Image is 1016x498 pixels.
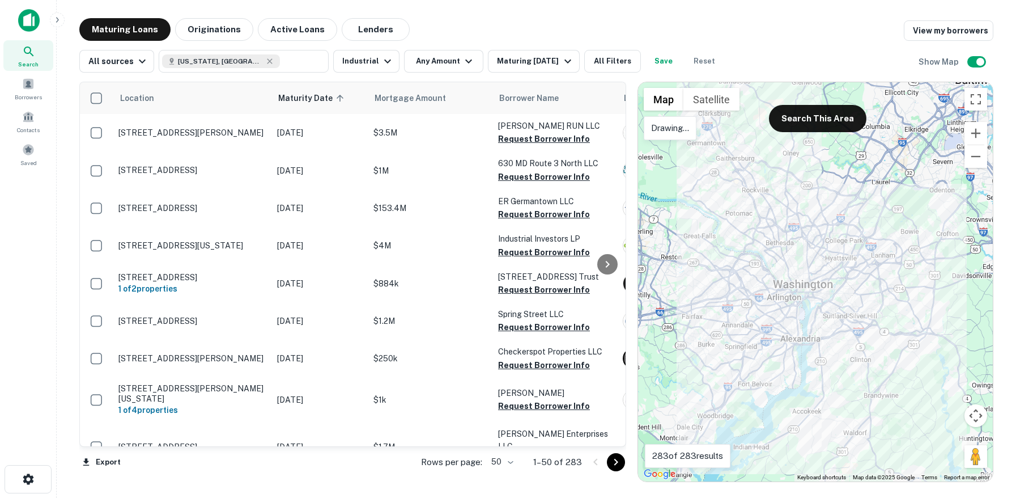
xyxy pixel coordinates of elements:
[18,9,40,32] img: capitalize-icon.png
[373,164,487,177] p: $1M
[623,123,643,142] img: picture
[18,60,39,69] span: Search
[118,240,266,251] p: [STREET_ADDRESS][US_STATE]
[651,121,689,135] p: Drawing...
[623,441,793,453] p: -
[498,246,590,259] button: Request Borrower Info
[498,399,590,413] button: Request Borrower Info
[498,195,611,208] p: ER Germantown LLC
[492,82,617,114] th: Borrower Name
[641,467,678,482] img: Google
[623,123,793,143] div: [PERSON_NAME] Spring Bank
[118,165,266,175] p: [STREET_ADDRESS]
[623,160,793,180] div: Severn Savings Bank, FSB DBA Severn Bank
[333,50,399,73] button: Industrial
[271,82,368,114] th: Maturity Date
[497,54,574,68] div: Maturing [DATE]
[118,404,266,416] h6: 1 of 4 properties
[404,50,483,73] button: Any Amount
[498,345,611,358] p: Checkerspot Properties LLC
[683,88,739,111] button: Show satellite imagery
[277,441,362,453] p: [DATE]
[498,132,590,146] button: Request Borrower Info
[645,50,682,73] button: Save your search to get updates of matches that match your search criteria.
[498,170,590,184] button: Request Borrower Info
[373,441,487,453] p: $1.7M
[769,105,866,132] button: Search This Area
[373,352,487,365] p: $250k
[3,106,53,137] div: Contacts
[964,145,987,168] button: Zoom out
[498,157,611,170] p: 630 MD Route 3 North LLC
[641,467,678,482] a: Open this area in Google Maps (opens a new window)
[15,92,42,102] span: Borrowers
[118,272,266,282] p: [STREET_ADDRESS]
[498,283,590,297] button: Request Borrower Info
[644,88,683,111] button: Show street map
[498,208,590,221] button: Request Borrower Info
[488,50,579,73] button: Maturing [DATE]
[853,474,915,480] span: Map data ©2025 Google
[118,442,266,452] p: [STREET_ADDRESS]
[623,235,793,256] div: Securian Financial
[17,125,40,134] span: Contacts
[79,18,171,41] button: Maturing Loans
[623,311,643,331] img: picture
[118,282,266,295] h6: 1 of 2 properties
[375,91,461,105] span: Mortgage Amount
[118,383,266,404] p: [STREET_ADDRESS][PERSON_NAME][US_STATE]
[175,18,253,41] button: Originations
[3,73,53,104] a: Borrowers
[964,122,987,145] button: Zoom in
[79,50,154,73] button: All sources
[373,202,487,214] p: $153.4M
[623,198,793,218] div: Bank Of America
[277,315,362,327] p: [DATE]
[499,91,559,105] span: Borrower Name
[623,311,793,331] div: Freedom Bank Of [US_STATE]
[919,56,960,68] h6: Show Map
[623,390,793,410] div: Linkbank
[373,394,487,406] p: $1k
[498,320,590,334] button: Request Borrower Info
[118,353,266,364] p: [STREET_ADDRESS][PERSON_NAME]
[118,203,266,213] p: [STREET_ADDRESS]
[3,40,53,71] a: Search
[921,474,937,480] a: Terms (opens in new tab)
[258,18,337,41] button: Active Loans
[277,394,362,406] p: [DATE]
[278,91,347,105] span: Maturity Date
[277,277,362,290] p: [DATE]
[118,316,266,326] p: [STREET_ADDRESS]
[178,56,263,66] span: [US_STATE], [GEOGRAPHIC_DATA], [GEOGRAPHIC_DATA]
[498,358,590,372] button: Request Borrower Info
[498,233,611,245] p: Industrial Investors LP
[624,91,651,105] span: Lender
[373,315,487,327] p: $1.2M
[277,352,362,365] p: [DATE]
[944,474,989,480] a: Report a map error
[277,126,362,139] p: [DATE]
[623,273,793,294] div: Essex Bank
[498,120,611,132] p: [PERSON_NAME] RUN LLC
[626,353,640,365] p: M M
[20,158,37,167] span: Saved
[277,202,362,214] p: [DATE]
[964,404,987,427] button: Map camera controls
[3,139,53,170] div: Saved
[498,387,611,399] p: [PERSON_NAME]
[373,126,487,139] p: $3.5M
[623,161,643,180] img: severnbank.com.png
[421,455,482,469] p: Rows per page:
[120,91,154,105] span: Location
[342,18,410,41] button: Lenders
[113,82,271,114] th: Location
[623,199,643,218] img: picture
[623,348,793,369] div: Meridian Management Group, Inc.
[964,88,987,111] button: Toggle fullscreen view
[686,50,722,73] button: Reset
[118,128,266,138] p: [STREET_ADDRESS][PERSON_NAME]
[959,407,1016,462] iframe: Chat Widget
[623,390,643,410] img: picture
